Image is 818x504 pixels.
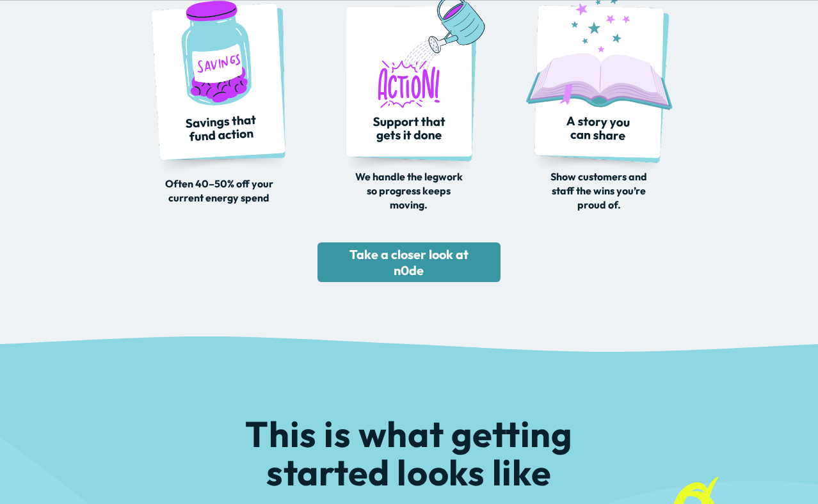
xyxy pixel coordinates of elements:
strong: Often 40–50% off your current energy spend [165,177,275,204]
iframe: Chat Widget [754,443,818,504]
a: Take a closer look at n0de [317,242,501,282]
strong: We handle the legwork so progress keeps moving. [355,170,465,212]
h2: This is what getting started looks like [223,415,595,492]
strong: Show customers and staff the wins you’re proud of. [550,170,649,212]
